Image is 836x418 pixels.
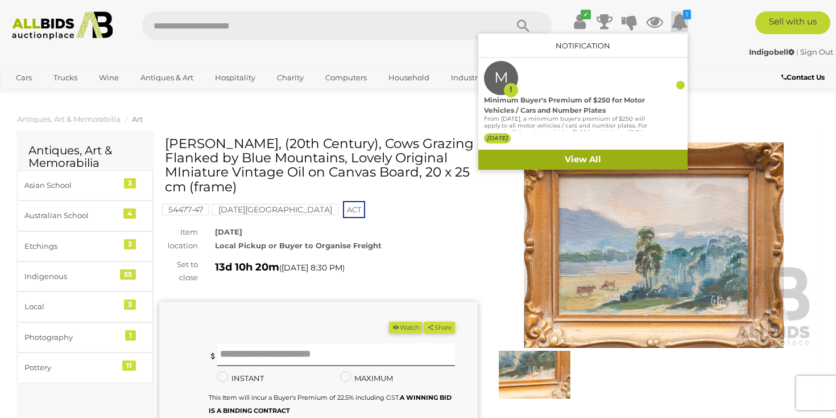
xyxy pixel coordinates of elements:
button: Search [495,11,552,40]
b: Contact Us [781,73,825,81]
label: [DATE] [484,133,511,144]
div: Photography [24,331,118,344]
h1: [PERSON_NAME], (20th Century), Cows Grazing Flanked by Blue Mountains, Lovely Original MIniature ... [165,137,475,194]
button: Watch [389,322,422,334]
a: Hospitality [208,68,263,87]
div: 4 [123,208,136,219]
h2: Antiques, Art & Memorabilia [28,144,142,169]
img: Allbids.com.au [6,11,119,40]
a: Cars [9,68,39,87]
label: INSTANT [217,372,264,385]
span: [DATE] 8:30 PM [282,263,342,273]
a: Charity [270,68,311,87]
span: ( ) [279,263,345,272]
div: 55 [120,269,136,280]
div: Local [24,300,118,313]
p: From [DATE], a minimum buyer's premium of $250 will apply to all motor vehicles / cars and number... [484,116,648,170]
label: MAXIMUM [340,372,393,385]
div: 3 [124,239,136,249]
a: Etchings 3 [17,231,153,261]
strong: Local Pickup or Buyer to Organise Freight [215,241,382,250]
a: Sell with us [755,11,830,34]
a: ✔ [571,11,588,32]
a: 54477-47 [162,205,209,214]
a: Local 3 [17,292,153,322]
div: Minimum Buyer's Premium of $250 for Motor Vehicles / Cars and Number Plates [484,95,648,116]
a: Indigobell [749,47,796,56]
small: This Item will incur a Buyer's Premium of 22.5% including GST. [209,394,452,415]
div: Australian School [24,209,118,222]
strong: [DATE] [215,227,242,236]
a: Art [132,114,143,124]
mark: [DATE][GEOGRAPHIC_DATA] [212,204,338,215]
a: Pottery 11 [17,353,153,383]
div: 3 [124,300,136,310]
i: 1 [683,10,691,19]
a: Notification [556,41,610,50]
div: Pottery [24,361,118,374]
a: Household [381,68,437,87]
a: Contact Us [781,71,827,84]
a: Antiques & Art [133,68,201,87]
div: 1 [125,330,136,341]
a: Australian School 4 [17,200,153,231]
div: Etchings [24,240,118,253]
a: Sign Out [800,47,833,56]
a: Antiques, Art & Memorabilia [17,114,121,124]
a: Photography 1 [17,322,153,353]
a: Asian School 3 [17,170,153,200]
li: Watch this item [389,322,422,334]
a: [GEOGRAPHIC_DATA] [9,87,104,106]
img: G. Pratt, (20th Century), Cows Grazing Flanked by Blue Mountains, Lovely Original MIniature Vinta... [498,351,572,399]
button: Share [424,322,455,334]
a: View All [478,150,688,170]
a: Trucks [46,68,85,87]
a: Computers [318,68,374,87]
div: Indigenous [24,270,118,283]
label: M [494,61,508,95]
strong: Indigobell [749,47,794,56]
a: [DATE][GEOGRAPHIC_DATA] [212,205,338,214]
a: Industrial [444,68,494,87]
a: Indigenous 55 [17,261,153,292]
mark: 54477-47 [162,204,209,215]
a: Wine [92,68,126,87]
strong: 13d 10h 20m [215,261,279,273]
div: Item location [151,226,206,252]
a: 1 [671,11,688,32]
img: G. Pratt, (20th Century), Cows Grazing Flanked by Blue Mountains, Lovely Original MIniature Vinta... [495,142,813,348]
span: | [796,47,798,56]
i: ✔ [581,10,591,19]
div: Set to close [151,258,206,285]
div: 3 [124,178,136,188]
div: 11 [122,360,136,371]
div: Asian School [24,179,118,192]
span: ACT [343,201,365,218]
